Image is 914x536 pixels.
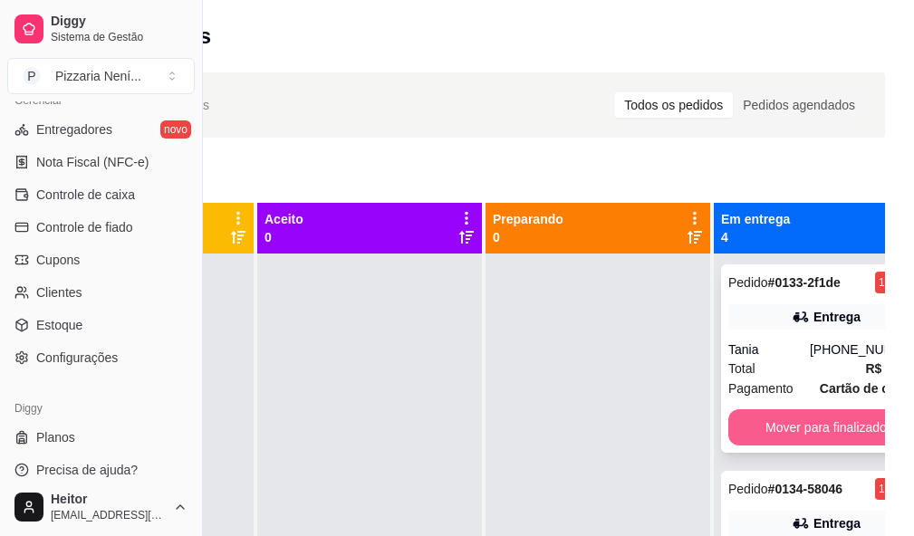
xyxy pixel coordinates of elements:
[51,30,188,44] span: Sistema de Gestão
[36,283,82,301] span: Clientes
[721,210,790,228] p: Em entrega
[768,275,841,290] strong: # 0133-2f1de
[36,428,75,446] span: Planos
[728,340,810,359] div: Tania
[879,482,906,496] div: 18:44
[728,359,755,378] span: Total
[7,394,195,423] div: Diggy
[36,251,80,269] span: Cupons
[7,455,195,484] a: Precisa de ajuda?
[7,343,195,372] a: Configurações
[493,210,563,228] p: Preparando
[733,92,865,118] div: Pedidos agendados
[23,67,41,85] span: P
[614,92,733,118] div: Todos os pedidos
[36,461,138,479] span: Precisa de ajuda?
[7,278,195,307] a: Clientes
[36,120,112,139] span: Entregadores
[768,482,843,496] strong: # 0134-58046
[7,423,195,452] a: Planos
[7,213,195,242] a: Controle de fiado
[728,378,794,398] span: Pagamento
[721,228,790,246] p: 4
[7,180,195,209] a: Controle de caixa
[51,492,166,508] span: Heitor
[7,245,195,274] a: Cupons
[728,482,768,496] span: Pedido
[36,349,118,367] span: Configurações
[51,14,188,30] span: Diggy
[265,228,303,246] p: 0
[813,514,861,532] div: Entrega
[55,67,141,85] div: Pizzaria Není ...
[36,186,135,204] span: Controle de caixa
[7,311,195,340] a: Estoque
[51,508,166,522] span: [EMAIL_ADDRESS][DOMAIN_NAME]
[879,275,906,290] div: 18:26
[728,275,768,290] span: Pedido
[265,210,303,228] p: Aceito
[493,228,563,246] p: 0
[7,148,195,177] a: Nota Fiscal (NFC-e)
[29,22,211,51] h2: Gestor de pedidos
[36,153,149,171] span: Nota Fiscal (NFC-e)
[813,308,861,326] div: Entrega
[36,218,133,236] span: Controle de fiado
[7,58,195,94] button: Select a team
[7,485,195,529] button: Heitor[EMAIL_ADDRESS][DOMAIN_NAME]
[36,316,82,334] span: Estoque
[7,115,195,144] a: Entregadoresnovo
[7,7,195,51] a: DiggySistema de Gestão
